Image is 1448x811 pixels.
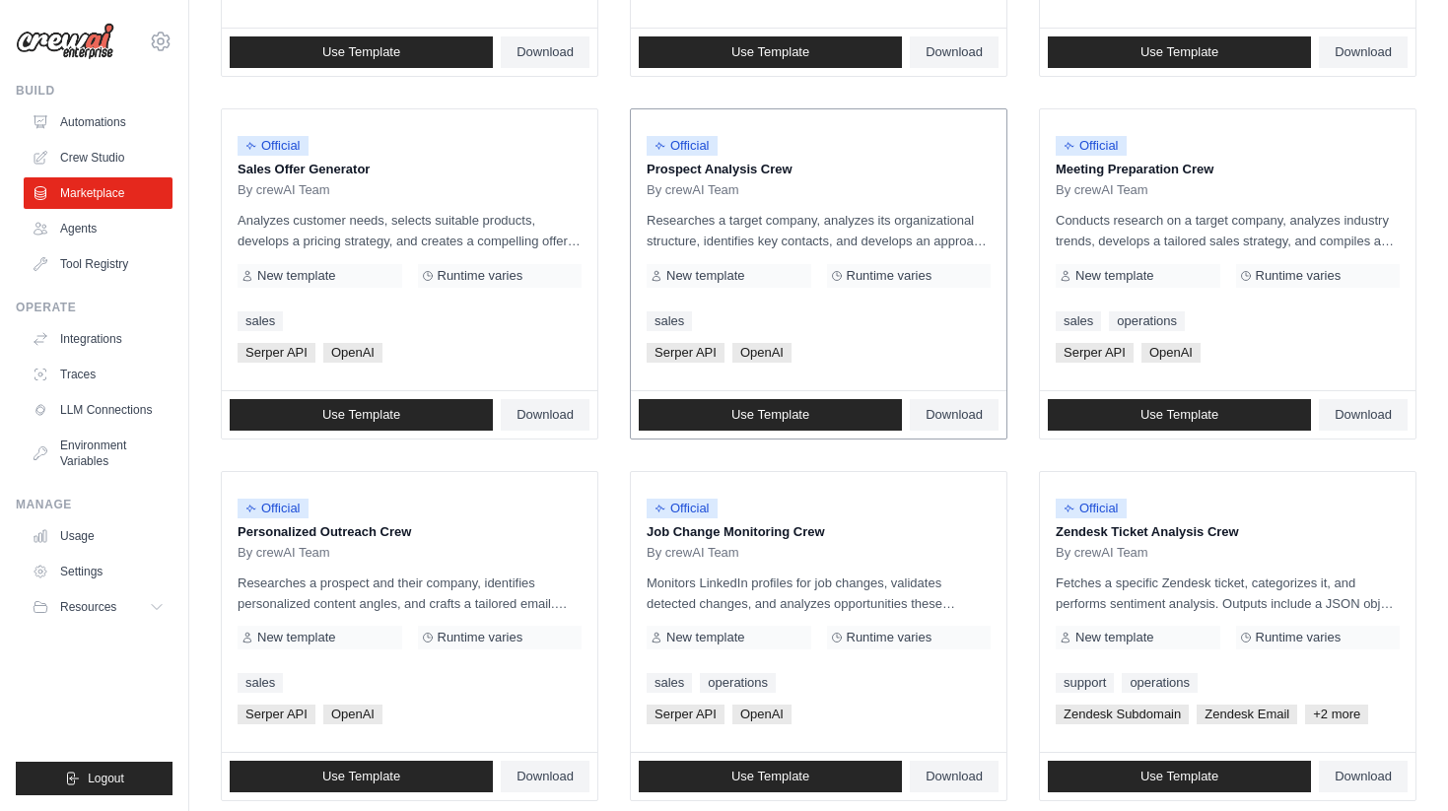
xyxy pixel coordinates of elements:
p: Fetches a specific Zendesk ticket, categorizes it, and performs sentiment analysis. Outputs inclu... [1056,573,1400,614]
span: Serper API [647,343,724,363]
a: Download [1319,761,1408,792]
a: LLM Connections [24,394,172,426]
p: Prospect Analysis Crew [647,160,991,179]
a: sales [238,673,283,693]
span: Use Template [731,407,809,423]
a: Use Template [1048,36,1311,68]
span: Resources [60,599,116,615]
span: Use Template [1140,44,1218,60]
span: Download [517,769,574,784]
a: Automations [24,106,172,138]
span: Official [238,499,309,518]
span: New template [257,630,335,645]
a: Traces [24,359,172,390]
a: Use Template [1048,761,1311,792]
span: New template [1075,630,1153,645]
a: Use Template [639,761,902,792]
span: Runtime varies [1256,630,1342,645]
a: sales [647,311,692,331]
a: Download [910,399,999,431]
p: Monitors LinkedIn profiles for job changes, validates detected changes, and analyzes opportunitie... [647,573,991,614]
a: Tool Registry [24,248,172,280]
a: sales [647,673,692,693]
span: OpenAI [732,705,792,724]
span: By crewAI Team [647,182,739,198]
a: Use Template [1048,399,1311,431]
a: Use Template [639,36,902,68]
a: Crew Studio [24,142,172,173]
span: Download [1335,769,1392,784]
span: Zendesk Email [1197,705,1297,724]
a: Environment Variables [24,430,172,477]
a: Agents [24,213,172,244]
span: By crewAI Team [647,545,739,561]
span: Official [647,499,718,518]
span: OpenAI [732,343,792,363]
span: Serper API [647,705,724,724]
a: Marketplace [24,177,172,209]
span: Download [1335,44,1392,60]
span: Runtime varies [847,268,932,284]
p: Zendesk Ticket Analysis Crew [1056,522,1400,542]
span: Use Template [731,44,809,60]
span: Serper API [238,343,315,363]
a: Use Template [230,399,493,431]
a: Download [501,36,589,68]
a: Download [1319,399,1408,431]
span: By crewAI Team [1056,182,1148,198]
a: Download [501,399,589,431]
span: Use Template [322,44,400,60]
span: Download [926,44,983,60]
p: Analyzes customer needs, selects suitable products, develops a pricing strategy, and creates a co... [238,210,582,251]
a: Download [1319,36,1408,68]
span: Runtime varies [438,268,523,284]
a: operations [700,673,776,693]
p: Meeting Preparation Crew [1056,160,1400,179]
span: Official [1056,136,1127,156]
span: Logout [88,771,124,786]
span: OpenAI [1141,343,1201,363]
span: Use Template [1140,769,1218,784]
span: OpenAI [323,705,382,724]
span: Official [238,136,309,156]
span: Serper API [238,705,315,724]
button: Resources [24,591,172,623]
span: Runtime varies [438,630,523,645]
span: Download [926,769,983,784]
div: Build [16,83,172,99]
div: Operate [16,300,172,315]
span: New template [666,268,744,284]
span: New template [257,268,335,284]
a: Use Template [230,761,493,792]
a: Settings [24,556,172,587]
a: Use Template [230,36,493,68]
p: Conducts research on a target company, analyzes industry trends, develops a tailored sales strate... [1056,210,1400,251]
span: Download [517,44,574,60]
span: Download [1335,407,1392,423]
a: operations [1122,673,1198,693]
span: Runtime varies [1256,268,1342,284]
p: Personalized Outreach Crew [238,522,582,542]
span: Serper API [1056,343,1134,363]
span: By crewAI Team [238,182,330,198]
span: Use Template [731,769,809,784]
span: Runtime varies [847,630,932,645]
div: Manage [16,497,172,512]
a: Download [501,761,589,792]
img: Logo [16,23,114,60]
span: By crewAI Team [238,545,330,561]
a: Integrations [24,323,172,355]
a: Use Template [639,399,902,431]
span: Official [1056,499,1127,518]
p: Researches a prospect and their company, identifies personalized content angles, and crafts a tai... [238,573,582,614]
span: Use Template [322,407,400,423]
a: sales [238,311,283,331]
span: Use Template [322,769,400,784]
a: sales [1056,311,1101,331]
a: operations [1109,311,1185,331]
button: Logout [16,762,172,795]
p: Job Change Monitoring Crew [647,522,991,542]
span: Download [517,407,574,423]
span: By crewAI Team [1056,545,1148,561]
a: Download [910,761,999,792]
